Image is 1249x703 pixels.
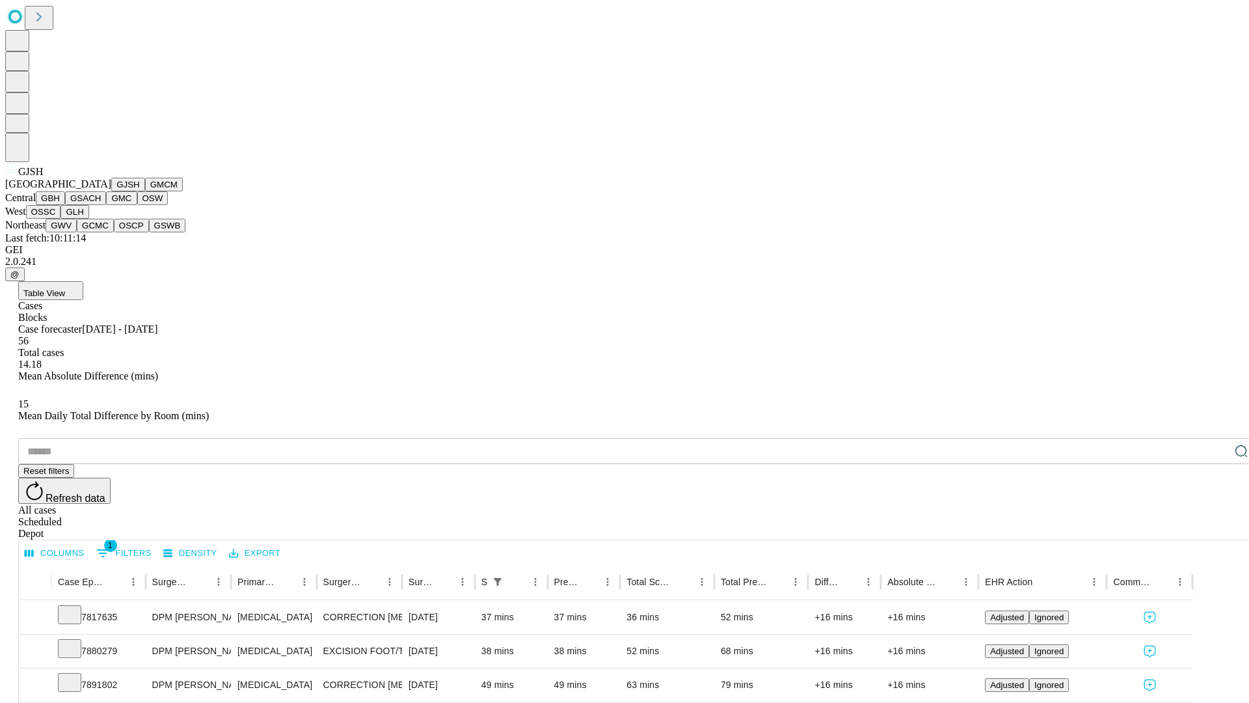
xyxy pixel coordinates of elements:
button: Sort [939,573,957,591]
div: 1 active filter [489,573,507,591]
button: GMCM [145,178,183,191]
button: OSSC [26,205,61,219]
div: Surgeon Name [152,577,190,587]
div: Difference [814,577,840,587]
div: 36 mins [626,601,708,634]
button: Menu [295,573,314,591]
div: 37 mins [481,601,541,634]
div: Case Epic Id [58,577,105,587]
div: Total Scheduled Duration [626,577,673,587]
button: GLH [60,205,88,219]
button: Ignored [1029,611,1069,624]
button: Menu [209,573,228,591]
button: GBH [36,191,65,205]
div: [MEDICAL_DATA] [237,635,310,668]
button: Sort [1034,573,1052,591]
button: Menu [1171,573,1189,591]
button: Density [160,544,221,564]
span: Case forecaster [18,324,82,335]
button: @ [5,268,25,281]
button: Refresh data [18,478,111,504]
button: Menu [526,573,544,591]
button: Export [226,544,284,564]
div: 7817635 [58,601,139,634]
div: Surgery Name [323,577,361,587]
span: Adjusted [990,680,1024,690]
div: 68 mins [721,635,802,668]
button: GCMC [77,219,114,232]
div: +16 mins [887,601,972,634]
div: 38 mins [481,635,541,668]
div: +16 mins [887,669,972,702]
span: Mean Absolute Difference (mins) [18,370,158,381]
div: 2.0.241 [5,256,1244,268]
span: 14.18 [18,359,42,370]
button: Sort [106,573,124,591]
div: +16 mins [814,669,874,702]
button: Adjusted [985,644,1029,658]
div: EXCISION FOOT/TOE SUBQ TUMOR, 1.5 CM OR MORE [323,635,396,668]
button: Adjusted [985,678,1029,692]
button: Sort [362,573,381,591]
div: [DATE] [409,669,468,702]
span: [DATE] - [DATE] [82,324,157,335]
div: [MEDICAL_DATA] [237,601,310,634]
button: Sort [580,573,598,591]
button: GSACH [65,191,106,205]
button: Expand [25,607,45,629]
span: Adjusted [990,646,1024,656]
button: Ignored [1029,678,1069,692]
div: +16 mins [887,635,972,668]
span: Ignored [1034,646,1064,656]
button: Adjusted [985,611,1029,624]
span: West [5,206,26,217]
div: +16 mins [814,635,874,668]
span: Total cases [18,347,64,358]
div: Primary Service [237,577,275,587]
span: @ [10,269,20,279]
div: 63 mins [626,669,708,702]
span: Central [5,192,36,203]
span: 15 [18,398,29,409]
button: Sort [1153,573,1171,591]
div: 7880279 [58,635,139,668]
div: Total Predicted Duration [721,577,768,587]
div: Predicted In Room Duration [554,577,580,587]
div: [DATE] [409,635,468,668]
button: Table View [18,281,83,300]
button: GMC [106,191,137,205]
div: 49 mins [481,669,541,702]
span: Refresh data [46,493,105,504]
button: Show filters [93,543,155,564]
span: Last fetch: 10:11:14 [5,232,86,243]
div: Scheduled In Room Duration [481,577,487,587]
button: Sort [508,573,526,591]
div: 37 mins [554,601,614,634]
div: 52 mins [626,635,708,668]
button: Menu [957,573,975,591]
button: Menu [124,573,142,591]
button: Expand [25,641,45,663]
button: Select columns [21,544,88,564]
div: CORRECTION [MEDICAL_DATA] [323,601,396,634]
button: Sort [191,573,209,591]
button: Menu [453,573,472,591]
button: Menu [381,573,399,591]
div: [MEDICAL_DATA] [237,669,310,702]
span: 56 [18,335,29,346]
button: Expand [25,674,45,697]
div: [DATE] [409,601,468,634]
button: Sort [435,573,453,591]
span: GJSH [18,166,43,177]
button: Menu [693,573,711,591]
div: 38 mins [554,635,614,668]
div: 49 mins [554,669,614,702]
button: Ignored [1029,644,1069,658]
button: Sort [768,573,786,591]
button: Menu [598,573,617,591]
div: Absolute Difference [887,577,937,587]
span: 1 [104,539,117,552]
div: Surgery Date [409,577,434,587]
span: Table View [23,288,65,298]
button: GJSH [111,178,145,191]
